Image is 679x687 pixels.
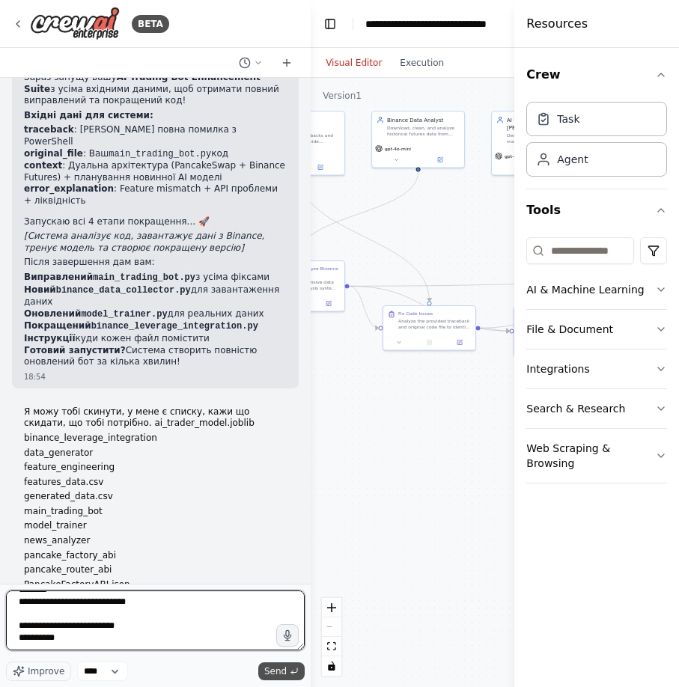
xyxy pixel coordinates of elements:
p: news_analyzer [24,535,287,547]
li: : Ваш код [24,148,287,161]
p: Зараз запущу вашу з усіма вхідними даними, щоб отримати повний виправлений та покращений код! [24,72,287,107]
p: generated_data.csv [24,491,287,503]
button: No output available [414,338,445,347]
button: Integrations [526,349,667,388]
p: pancake_router_abi [24,564,287,576]
button: Improve [6,662,71,681]
nav: breadcrumb [365,16,523,31]
g: Edge from 22a987da-10a9-47fb-96d0-9db47bf7be20 to 30a6f66d-9e6d-41cc-977e-0fa9b5012cfb [295,172,422,257]
p: feature_engineering [24,462,287,474]
button: Send [258,662,305,680]
div: Download, clean, and analyze historical futures data from Binance API to create comprehensive dat... [387,125,460,137]
div: Task [557,112,579,126]
p: main_trading_bot [24,506,287,518]
li: : Дуальна архітектура (PancakeSwap + Binance Futures) + планування новинної AI моделі [24,160,287,183]
strong: context [24,160,62,171]
p: model_trainer [24,520,287,532]
div: Crew [526,96,667,189]
div: Fix Code IssuesAnalyze the provided traceback and original code file to identify and fix the spec... [383,305,476,351]
p: features_data.csv [24,477,287,489]
button: Search & Research [526,389,667,428]
button: zoom in [322,598,341,617]
div: Binance Data AnalystDownload, clean, and analyze historical futures data from Binance API to crea... [371,111,465,168]
button: Open in side panel [447,338,472,347]
button: Start a new chat [275,54,299,72]
button: Open in side panel [316,299,341,308]
em: [Система аналізує код, завантажує дані з Binance, тренує модель та створює покращену версію] [24,230,264,253]
li: куди кожен файл помістити [24,333,287,345]
strong: Готовий запустити? [24,345,126,355]
div: Analyze the provided traceback and original code file to identify and fix the specific errors. Re... [398,318,471,330]
span: gpt-4o-mini [505,153,531,159]
button: Execution [391,54,453,72]
li: : Feature mismatch + API проблеми + ліквідність [24,183,287,207]
div: React Flow controls [322,598,341,676]
code: binance_data_collector.py [56,285,191,296]
button: Click to speak your automation idea [276,624,299,647]
li: : [PERSON_NAME] повна помилка з PowerShell [24,124,287,147]
button: File & Document [526,310,667,349]
button: fit view [322,637,341,656]
div: Design and train advanced machine learning models on real futures market data, integrating news s... [507,132,579,144]
button: AI & Machine Learning [526,270,667,309]
div: AI Model Training [PERSON_NAME]Design and train advanced machine learning models on real futures ... [491,111,585,176]
p: Я можу тобі скинути, у мене є списку, кажи що скидати, що тобі потрібно. ai_trader_model.joblib [24,406,287,430]
strong: Виправлений [24,272,195,282]
button: Switch to previous chat [233,54,269,72]
strong: Оновлений [24,308,168,319]
p: data_generator [24,448,287,459]
p: PancakeFactoryABI.json [24,579,287,591]
strong: Новий [24,284,191,295]
strong: original_file [24,148,83,159]
strong: traceback [24,124,74,135]
strong: error_explanation [24,183,114,194]
li: для реальних даних [24,308,287,321]
button: Visual Editor [317,54,391,72]
div: Version 1 [323,90,362,102]
img: Logo [30,7,120,40]
button: Hide left sidebar [320,13,341,34]
span: Send [264,665,287,677]
strong: Покращений [24,320,258,331]
li: з усіма фіксами [24,272,287,284]
strong: Інструкції [24,333,76,343]
g: Edge from 30a6f66d-9e6d-41cc-977e-0fa9b5012cfb to b85bcc4c-8eaf-4b06-bde3-b9992bf58659 [350,279,641,290]
button: Open in side panel [299,163,342,172]
p: Запускаю всі 4 етапи покращення... 🚀 [24,216,287,228]
div: AI Model Training [PERSON_NAME] [507,116,579,131]
g: Edge from 30a6f66d-9e6d-41cc-977e-0fa9b5012cfb to 51df1a48-f185-4fed-a9ff-750608c118f8 [350,282,379,332]
strong: AI Trading Bot Enhancement Suite [24,72,261,94]
code: main_trading_bot.py [109,149,211,159]
span: Improve [28,665,64,677]
div: BETA [132,15,169,33]
div: 18:54 [24,371,287,382]
g: Edge from 25f96299-cc44-47cb-b70e-fca9cbee0bf2 to 51df1a48-f185-4fed-a9ff-750608c118f8 [295,172,433,302]
code: main_trading_bot.py [93,272,195,283]
strong: Вхідні дані для системи: [24,110,153,120]
div: Download and Analyze Binance Futures DataCreate a comprehensive data collection and analysis syst... [252,260,345,312]
p: pancake_factory_abi [24,550,287,562]
button: Crew [526,54,667,96]
p: Система створить повністю оновлений бот за кілька хвилин! [24,345,287,368]
span: gpt-4o-mini [385,146,411,152]
button: toggle interactivity [322,656,341,676]
div: Binance Data Analyst [387,116,460,123]
p: Після завершення дам вам: [24,257,287,269]
p: binance_leverage_integration [24,433,287,445]
div: Fix Code Issues [398,311,433,317]
h4: Resources [526,15,588,33]
code: binance_leverage_integration.py [91,321,258,332]
li: для завантаження даних [24,284,287,308]
button: Tools [526,189,667,231]
div: Agent [557,152,588,167]
code: model_trainer.py [81,309,167,320]
div: Tools [526,231,667,495]
button: Web Scraping & Browsing [526,429,667,483]
button: Open in side panel [419,156,462,165]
